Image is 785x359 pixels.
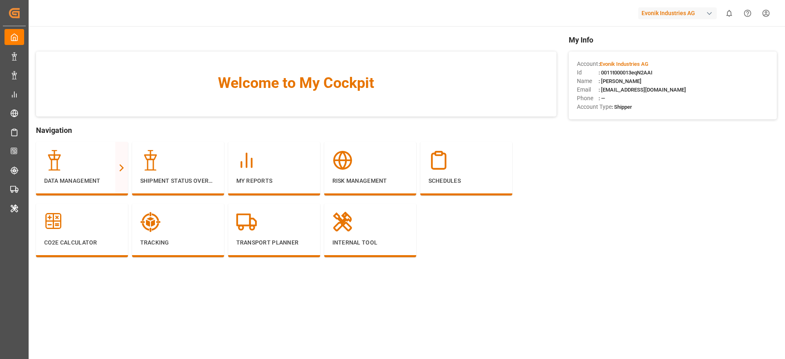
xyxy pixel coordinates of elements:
[599,78,641,84] span: : [PERSON_NAME]
[720,4,738,22] button: show 0 new notifications
[599,61,648,67] span: :
[738,4,757,22] button: Help Center
[577,77,599,85] span: Name
[36,125,556,136] span: Navigation
[600,61,648,67] span: Evonik Industries AG
[140,177,216,185] p: Shipment Status Overview
[236,177,312,185] p: My Reports
[638,7,717,19] div: Evonik Industries AG
[44,238,120,247] p: CO2e Calculator
[612,104,632,110] span: : Shipper
[577,68,599,77] span: Id
[638,5,720,21] button: Evonik Industries AG
[428,177,504,185] p: Schedules
[52,72,540,94] span: Welcome to My Cockpit
[577,85,599,94] span: Email
[599,95,605,101] span: : —
[577,60,599,68] span: Account
[44,177,120,185] p: Data Management
[577,103,612,111] span: Account Type
[577,94,599,103] span: Phone
[599,70,653,76] span: : 0011t000013eqN2AAI
[599,87,686,93] span: : [EMAIL_ADDRESS][DOMAIN_NAME]
[569,34,777,45] span: My Info
[332,238,408,247] p: Internal Tool
[140,238,216,247] p: Tracking
[332,177,408,185] p: Risk Management
[236,238,312,247] p: Transport Planner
